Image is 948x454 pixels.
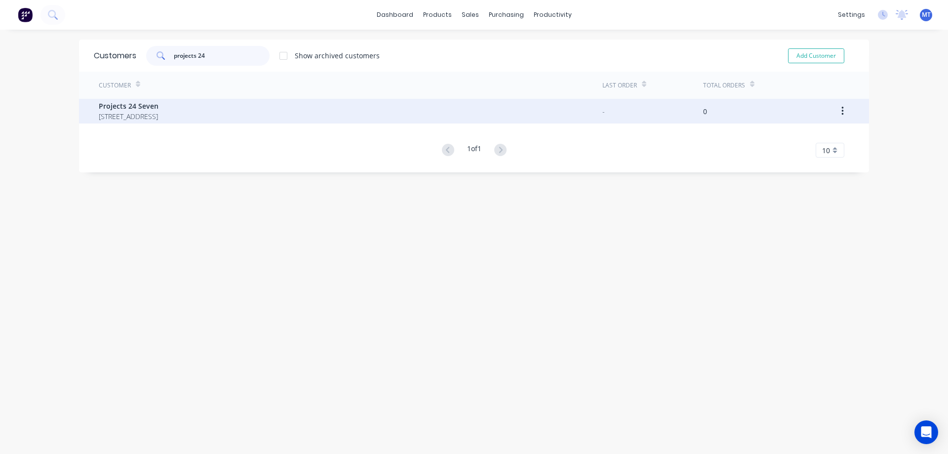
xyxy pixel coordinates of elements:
[174,46,270,66] input: Search customers...
[484,7,529,22] div: purchasing
[914,420,938,444] div: Open Intercom Messenger
[922,10,931,19] span: MT
[788,48,844,63] button: Add Customer
[457,7,484,22] div: sales
[703,106,707,117] div: 0
[18,7,33,22] img: Factory
[418,7,457,22] div: products
[822,145,830,156] span: 10
[372,7,418,22] a: dashboard
[529,7,577,22] div: productivity
[99,81,131,90] div: Customer
[602,81,637,90] div: Last Order
[602,106,605,117] div: -
[94,50,136,62] div: Customers
[99,111,158,122] span: [STREET_ADDRESS]
[295,50,380,61] div: Show archived customers
[833,7,870,22] div: settings
[99,101,158,111] span: Projects 24 Seven
[703,81,745,90] div: Total Orders
[467,143,481,158] div: 1 of 1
